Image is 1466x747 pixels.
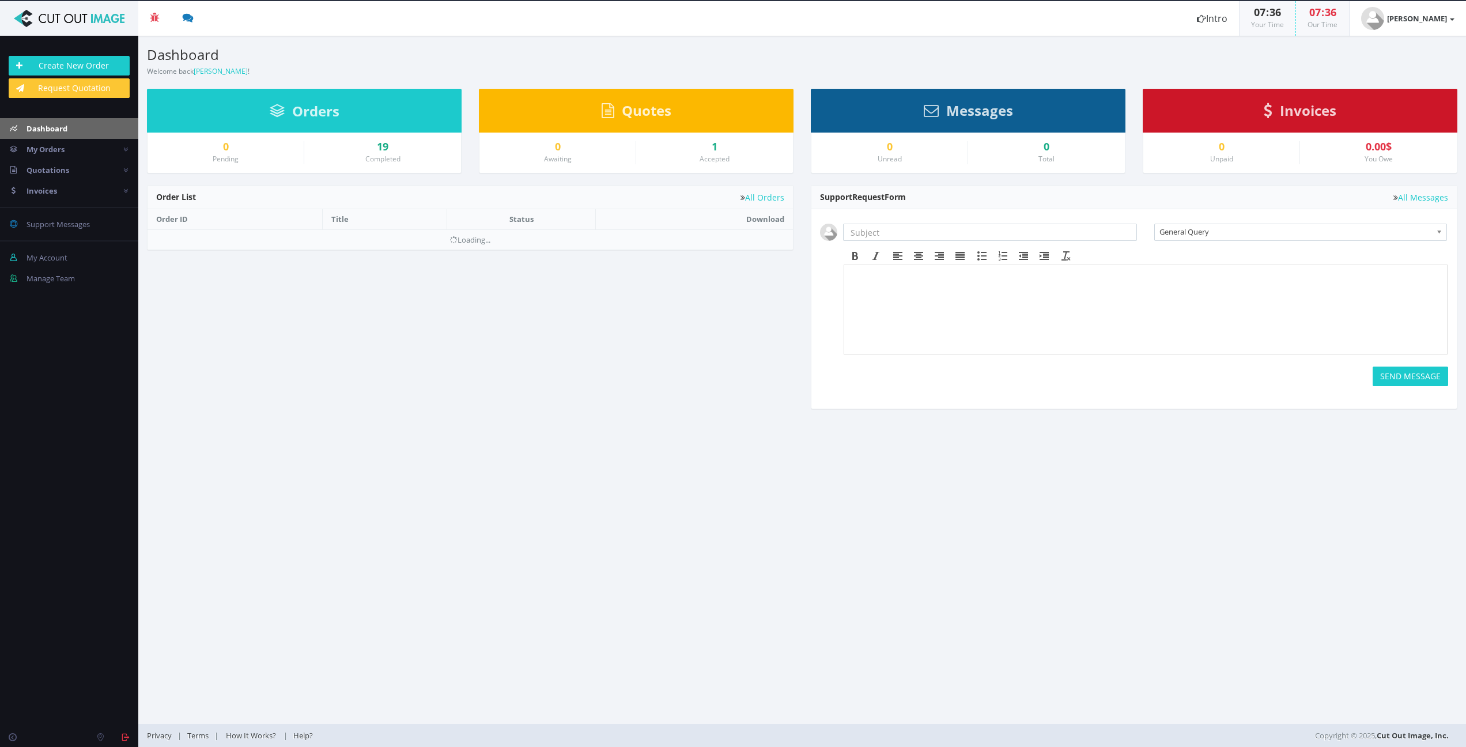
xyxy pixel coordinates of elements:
[213,154,239,164] small: Pending
[1159,224,1431,239] span: General Query
[488,141,627,153] a: 0
[365,154,400,164] small: Completed
[27,273,75,284] span: Manage Team
[992,248,1013,263] div: Numbered list
[270,108,339,119] a: Orders
[1325,5,1336,19] span: 36
[1393,193,1448,202] a: All Messages
[596,209,793,229] th: Download
[1309,141,1448,153] div: 0.00$
[182,730,214,741] a: Terms
[820,141,959,153] a: 0
[946,101,1013,120] span: Messages
[1269,5,1281,19] span: 36
[844,265,1447,354] iframe: Rich Text Area. Press ALT-F9 for menu. Press ALT-F10 for toolbar. Press ALT-0 for help
[950,248,970,263] div: Justify
[27,144,65,154] span: My Orders
[740,193,784,202] a: All Orders
[1315,730,1449,741] span: Copyright © 2025,
[156,191,196,202] span: Order List
[1377,730,1449,741] a: Cut Out Image, Inc.
[866,248,886,263] div: Italic
[9,56,130,76] a: Create New Order
[147,724,1021,747] div: | | |
[820,191,906,202] span: Support Form
[852,191,885,202] span: Request
[27,123,67,134] span: Dashboard
[147,730,177,741] a: Privacy
[1309,5,1321,19] span: 07
[924,108,1013,118] a: Messages
[1038,154,1055,164] small: Total
[194,66,248,76] a: [PERSON_NAME]
[313,141,452,153] a: 19
[622,101,671,120] span: Quotes
[878,154,902,164] small: Unread
[148,209,322,229] th: Order ID
[977,141,1116,153] div: 0
[1034,248,1055,263] div: Increase indent
[1185,1,1239,36] a: Intro
[1264,108,1336,118] a: Invoices
[27,252,67,263] span: My Account
[1308,20,1337,29] small: Our Time
[544,154,572,164] small: Awaiting
[1265,5,1269,19] span: :
[27,186,57,196] span: Invoices
[1373,367,1448,386] button: SEND MESSAGE
[147,47,794,62] h3: Dashboard
[929,248,950,263] div: Align right
[972,248,992,263] div: Bullet list
[322,209,447,229] th: Title
[1321,5,1325,19] span: :
[908,248,929,263] div: Align center
[1210,154,1233,164] small: Unpaid
[9,78,130,98] a: Request Quotation
[9,10,130,27] img: Cut Out Image
[27,165,69,175] span: Quotations
[1387,13,1447,24] strong: [PERSON_NAME]
[1056,248,1076,263] div: Clear formatting
[820,224,837,241] img: user_default.jpg
[226,730,276,741] span: How It Works?
[447,209,596,229] th: Status
[700,154,730,164] small: Accepted
[147,66,250,76] small: Welcome back !
[1361,7,1384,30] img: user_default.jpg
[1013,248,1034,263] div: Decrease indent
[843,224,1137,241] input: Subject
[27,219,90,229] span: Support Messages
[148,229,793,250] td: Loading...
[1254,5,1265,19] span: 07
[1280,101,1336,120] span: Invoices
[602,108,671,118] a: Quotes
[1365,154,1393,164] small: You Owe
[218,730,284,741] a: How It Works?
[887,248,908,263] div: Align left
[1350,1,1466,36] a: [PERSON_NAME]
[156,141,295,153] a: 0
[645,141,784,153] a: 1
[1152,141,1291,153] a: 0
[292,101,339,120] span: Orders
[1251,20,1284,29] small: Your Time
[845,248,866,263] div: Bold
[288,730,319,741] a: Help?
